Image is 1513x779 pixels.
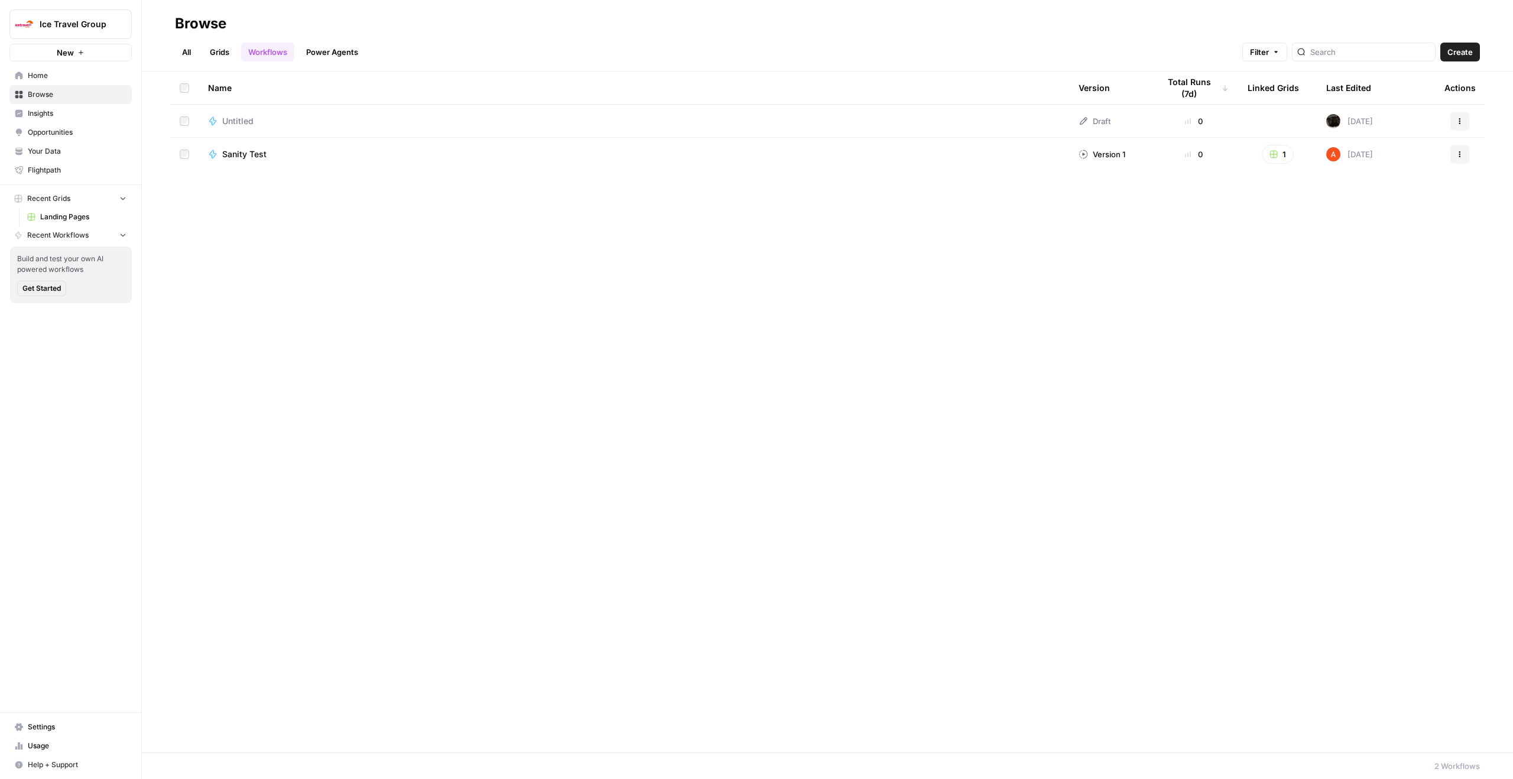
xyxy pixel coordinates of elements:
[9,736,132,755] a: Usage
[222,115,254,127] span: Untitled
[28,741,126,751] span: Usage
[28,165,126,176] span: Flightpath
[175,43,198,61] a: All
[1242,43,1287,61] button: Filter
[9,123,132,142] a: Opportunities
[9,755,132,774] button: Help + Support
[28,722,126,732] span: Settings
[9,104,132,123] a: Insights
[40,212,126,222] span: Landing Pages
[9,66,132,85] a: Home
[222,148,267,160] span: Sanity Test
[1310,46,1430,58] input: Search
[1326,114,1340,128] img: a7wp29i4q9fg250eipuu1edzbiqn
[28,70,126,81] span: Home
[9,142,132,161] a: Your Data
[299,43,365,61] a: Power Agents
[175,14,226,33] div: Browse
[1079,72,1110,104] div: Version
[1326,72,1371,104] div: Last Edited
[1326,147,1373,161] div: [DATE]
[1440,43,1480,61] button: Create
[9,85,132,104] a: Browse
[1444,72,1476,104] div: Actions
[57,47,74,59] span: New
[28,127,126,138] span: Opportunities
[28,759,126,770] span: Help + Support
[208,148,1060,160] a: Sanity Test
[14,14,35,35] img: Ice Travel Group Logo
[203,43,236,61] a: Grids
[1326,114,1373,128] div: [DATE]
[22,283,61,294] span: Get Started
[1447,46,1473,58] span: Create
[1434,760,1480,772] div: 2 Workflows
[27,230,89,241] span: Recent Workflows
[208,115,1060,127] a: Untitled
[9,161,132,180] a: Flightpath
[1262,145,1294,164] button: 1
[9,190,132,207] button: Recent Grids
[9,9,132,39] button: Workspace: Ice Travel Group
[17,254,125,275] span: Build and test your own AI powered workflows
[9,226,132,244] button: Recent Workflows
[28,146,126,157] span: Your Data
[40,18,111,30] span: Ice Travel Group
[1248,72,1299,104] div: Linked Grids
[1159,115,1229,127] div: 0
[1079,148,1125,160] div: Version 1
[9,44,132,61] button: New
[22,207,132,226] a: Landing Pages
[17,281,66,296] button: Get Started
[1159,72,1229,104] div: Total Runs (7d)
[1250,46,1269,58] span: Filter
[27,193,70,204] span: Recent Grids
[28,89,126,100] span: Browse
[1326,147,1340,161] img: cje7zb9ux0f2nqyv5qqgv3u0jxek
[9,718,132,736] a: Settings
[1159,148,1229,160] div: 0
[241,43,294,61] a: Workflows
[1079,115,1111,127] div: Draft
[28,108,126,119] span: Insights
[208,72,1060,104] div: Name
